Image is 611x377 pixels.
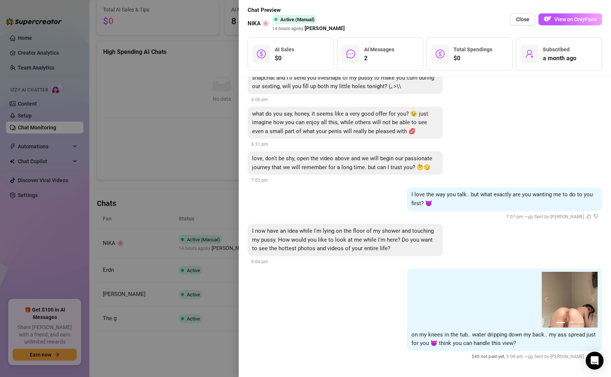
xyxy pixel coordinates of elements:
span: Active (Manual) [280,17,315,22]
span: I now have an idea while I'm lying on the floor of my shower and touching my pussy. How would you... [252,228,434,252]
span: 🤖 Sent by [PERSON_NAME] [528,354,584,359]
button: Close [510,13,535,25]
span: I love the way you talk.. but what exactly are you wanting me to do to you first? 😈 [411,191,593,207]
span: Subscribed [543,46,570,52]
a: OFView on OnlyFans [538,13,602,26]
span: $ 40 not paid yet , [472,354,506,359]
span: Chat Preview [248,6,345,15]
span: Total Spendings [454,46,492,52]
span: dollar [436,49,445,58]
span: View on OnlyFans [554,16,596,22]
span: 7:02 pm [251,178,268,183]
span: 9:08 pm — [472,354,598,359]
span: love, don't be shy, open the video above and we will begin our passionate journey that we will re... [252,155,432,171]
span: Close [516,16,529,22]
span: message [346,49,355,58]
span: dollar [257,49,266,58]
span: NIKA 🌸 [248,19,269,28]
button: OFView on OnlyFans [538,13,602,25]
span: 9:04 pm [251,259,268,264]
img: media [542,272,598,328]
span: $0 [275,54,294,63]
span: 6:31 pm [251,142,268,147]
span: [PERSON_NAME] [305,24,345,32]
div: Open Intercom Messenger [586,352,604,370]
span: user-add [525,49,534,58]
span: AI Sales [275,46,294,52]
span: 🤖 Sent by [PERSON_NAME] [528,214,584,219]
button: 3 [577,322,583,323]
button: 2 [568,322,574,323]
span: a month ago [543,54,576,63]
span: $0 [454,54,492,63]
button: next [589,297,595,303]
span: what do you say, honey, it seems like a very good offer for you? 😉 just imagine how you can enjoy... [252,110,428,135]
span: like [586,214,591,219]
span: 14 hours ago by [272,26,345,31]
span: AI Messages [364,46,394,52]
span: 2 [364,54,394,63]
span: 6:06 pm [251,97,268,102]
img: OF [544,15,551,23]
button: prev [545,297,551,303]
span: on my knees in the tub.. water dripping down my back.. my ass spread just for you 😈 think you can... [411,331,596,347]
span: dislike [594,214,598,219]
span: 7:07 pm — [506,214,598,219]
